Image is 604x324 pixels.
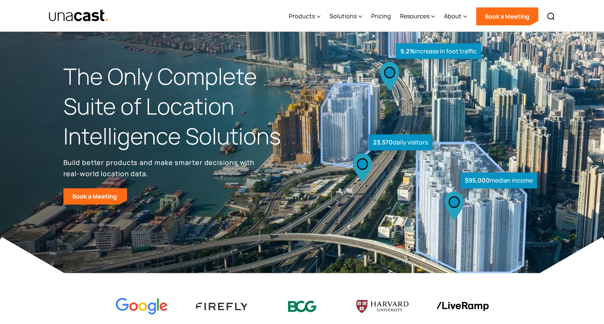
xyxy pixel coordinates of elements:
div: Solutions [329,12,357,21]
strong: 9.2% [400,47,415,55]
img: BCG logo [276,296,328,317]
strong: $95,000 [465,176,490,184]
img: Search icon [547,12,556,21]
div: Solutions [329,1,362,32]
a: Pricing [371,1,391,32]
img: Firefly Advertising logo [196,303,248,310]
img: liveramp logo [436,302,489,311]
div: About [444,1,467,32]
div: Resources [400,12,429,21]
div: median income [460,172,537,189]
div: daily visitors [369,134,432,150]
a: Book a Meeting [476,7,538,25]
div: Products [289,12,315,21]
img: Google logo Color [116,298,168,315]
a: home [48,9,109,22]
div: About [444,12,461,21]
div: Resources [400,1,435,32]
img: Unacast text logo [48,9,109,22]
img: Harvard U logo [356,297,409,315]
div: Products [289,1,320,32]
a: Book a Meeting [63,188,127,205]
h1: The Only Complete Suite of Location Intelligence Solutions [63,62,302,151]
strong: 23,570 [373,138,393,146]
div: increase in foot traffic [396,43,481,59]
p: Build better products and make smarter decisions with real-world location data. [63,157,257,179]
